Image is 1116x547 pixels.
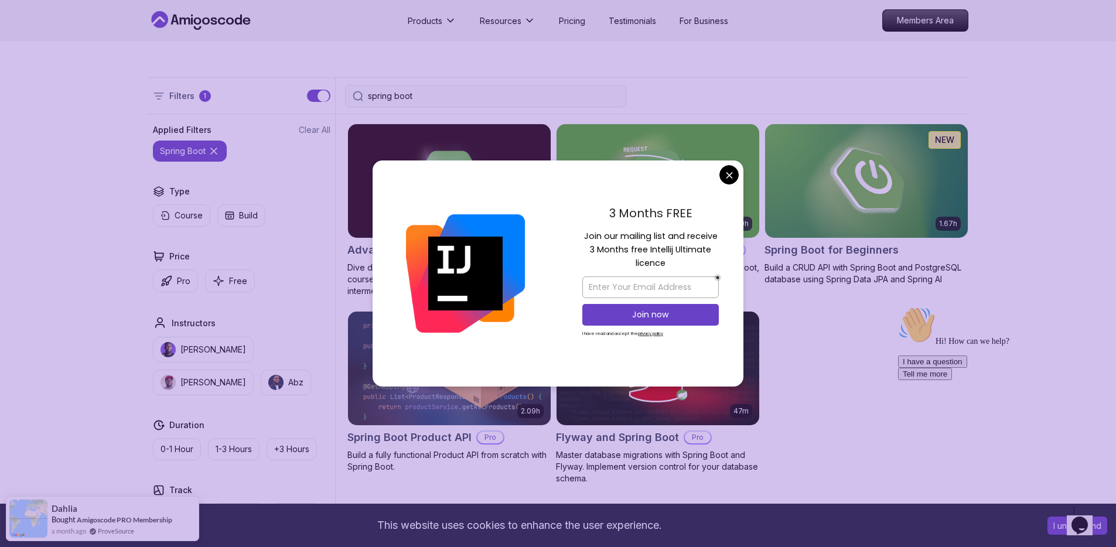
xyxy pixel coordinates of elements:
[177,275,190,287] p: Pro
[153,438,201,460] button: 0-1 Hour
[765,242,899,258] h2: Spring Boot for Beginners
[883,10,968,31] p: Members Area
[153,204,210,227] button: Course
[609,15,656,27] a: Testimonials
[347,449,551,473] p: Build a fully functional Product API from scratch with Spring Boot.
[765,124,968,285] a: Spring Boot for Beginners card1.67hNEWSpring Boot for BeginnersBuild a CRUD API with Spring Boot ...
[299,124,330,136] button: Clear All
[267,438,317,460] button: +3 Hours
[52,526,86,536] span: a month ago
[169,185,190,197] h2: Type
[153,370,254,395] button: instructor img[PERSON_NAME]
[733,406,749,416] p: 47m
[180,344,246,355] p: [PERSON_NAME]
[77,515,172,524] a: Amigoscode PRO Membership
[261,370,311,395] button: instructor imgAbz
[939,219,957,228] p: 1.67h
[5,54,74,66] button: I have a question
[153,269,198,292] button: Pro
[175,210,203,221] p: Course
[1067,500,1104,535] iframe: chat widget
[559,15,585,27] a: Pricing
[169,250,190,262] h2: Price
[172,317,216,329] h2: Instructors
[160,145,206,157] p: spring boot
[169,484,192,496] h2: Track
[477,432,503,443] p: Pro
[169,419,204,431] h2: Duration
[680,15,728,27] a: For Business
[205,269,255,292] button: Free
[347,242,465,258] h2: Advanced Spring Boot
[556,429,679,446] h2: Flyway and Spring Boot
[408,15,442,27] p: Products
[765,262,968,285] p: Build a CRUD API with Spring Boot and PostgreSQL database using Spring Data JPA and Spring AI
[52,504,77,514] span: Dahlia
[347,311,551,473] a: Spring Boot Product API card2.09hSpring Boot Product APIProBuild a fully functional Product API f...
[203,91,206,101] p: 1
[98,526,134,536] a: ProveSource
[9,512,1030,538] div: This website uses cookies to enhance the user experience.
[348,312,551,425] img: Spring Boot Product API card
[153,124,211,136] h2: Applied Filters
[268,375,284,390] img: instructor img
[347,429,472,446] h2: Spring Boot Product API
[153,337,254,363] button: instructor img[PERSON_NAME]
[288,377,303,388] p: Abz
[271,503,320,525] button: Dev Ops
[153,141,227,162] button: spring boot
[1047,517,1107,535] button: Accept cookies
[556,124,760,297] a: Building APIs with Spring Boot card3.30hBuilding APIs with Spring BootProLearn to build robust, s...
[217,204,265,227] button: Build
[935,134,954,146] p: NEW
[180,377,246,388] p: [PERSON_NAME]
[52,515,76,524] span: Bought
[882,9,968,32] a: Members Area
[408,15,456,36] button: Products
[212,503,264,525] button: Back End
[5,5,42,42] img: :wave:
[368,90,619,102] input: Search Java, React, Spring boot ...
[347,262,551,297] p: Dive deep into Spring Boot with our advanced course, designed to take your skills from intermedia...
[208,438,260,460] button: 1-3 Hours
[229,275,247,287] p: Free
[347,124,551,297] a: Advanced Spring Boot card5.18hAdvanced Spring BootProDive deep into Spring Boot with our advanced...
[893,302,1104,494] iframe: chat widget
[348,124,551,238] img: Advanced Spring Boot card
[161,443,193,455] p: 0-1 Hour
[9,500,47,538] img: provesource social proof notification image
[480,15,535,36] button: Resources
[274,443,309,455] p: +3 Hours
[557,124,759,238] img: Building APIs with Spring Boot card
[239,210,258,221] p: Build
[169,90,194,102] p: Filters
[161,342,176,357] img: instructor img
[556,449,760,484] p: Master database migrations with Spring Boot and Flyway. Implement version control for your databa...
[216,443,252,455] p: 1-3 Hours
[5,35,116,44] span: Hi! How can we help?
[765,124,968,238] img: Spring Boot for Beginners card
[685,432,711,443] p: Pro
[556,311,760,484] a: Flyway and Spring Boot card47mFlyway and Spring BootProMaster database migrations with Spring Boo...
[161,375,176,390] img: instructor img
[5,66,59,78] button: Tell me more
[480,15,521,27] p: Resources
[5,5,216,78] div: 👋Hi! How can we help?I have a questionTell me more
[521,406,540,416] p: 2.09h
